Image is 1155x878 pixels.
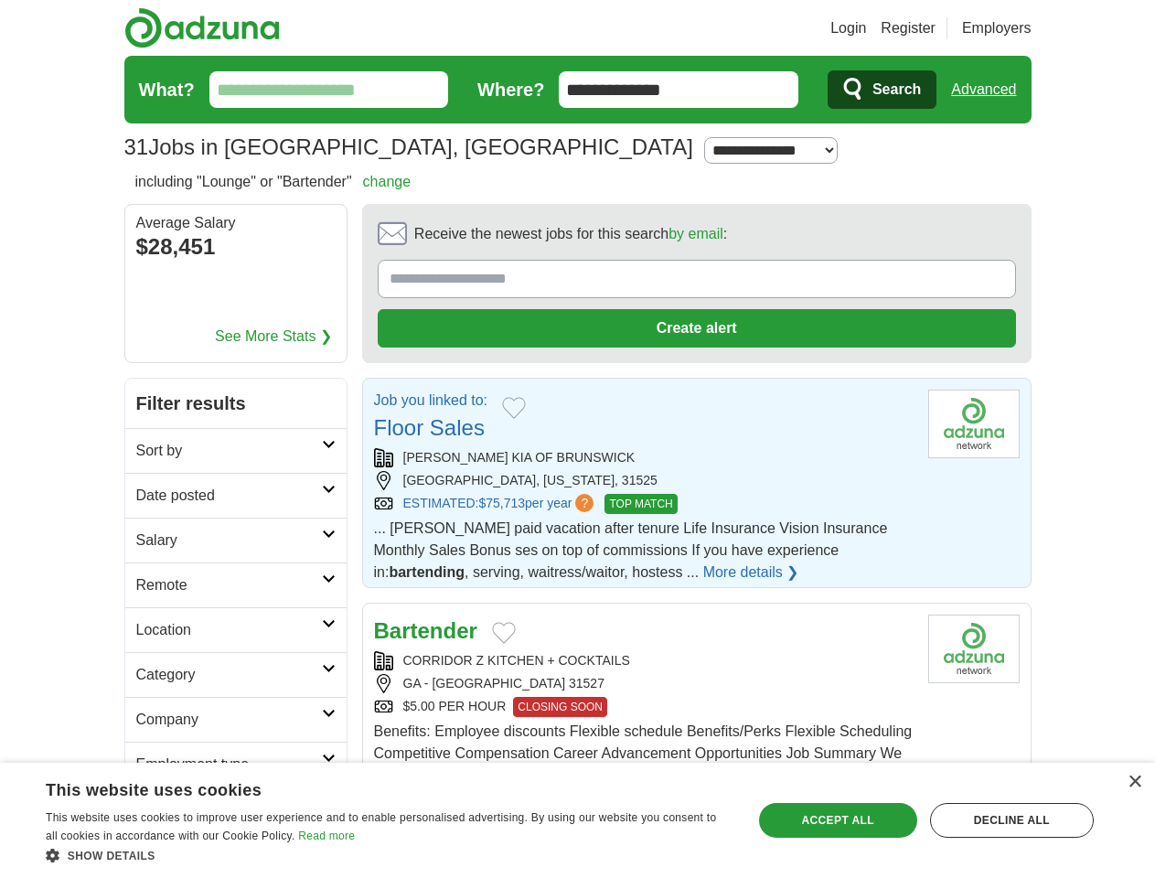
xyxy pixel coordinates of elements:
[828,70,936,109] button: Search
[492,622,516,644] button: Add to favorite jobs
[604,494,677,514] span: TOP MATCH
[374,448,914,467] div: [PERSON_NAME] KIA OF BRUNSWICK
[703,562,799,584] a: More details ❯
[872,71,921,108] span: Search
[513,697,607,717] span: CLOSING SOON
[477,76,544,103] label: Where?
[136,664,322,686] h2: Category
[374,390,488,412] p: Job you linked to:
[951,71,1016,108] a: Advanced
[389,564,465,580] strong: bartending
[374,618,477,643] a: Bartender
[928,615,1020,683] img: Company logo
[215,326,332,348] a: See More Stats ❯
[298,830,355,842] a: Read more, opens a new window
[930,803,1094,838] div: Decline all
[68,850,155,862] span: Show details
[136,574,322,596] h2: Remote
[135,171,412,193] h2: including "Lounge" or "Bartender"
[403,494,598,514] a: ESTIMATED:$75,713per year?
[928,390,1020,458] img: Company logo
[962,17,1032,39] a: Employers
[374,674,914,693] div: GA - [GEOGRAPHIC_DATA] 31527
[136,485,322,507] h2: Date posted
[125,742,347,787] a: Employment type
[124,7,280,48] img: Adzuna logo
[136,216,336,230] div: Average Salary
[136,530,322,551] h2: Salary
[374,471,914,490] div: [GEOGRAPHIC_DATA], [US_STATE], 31525
[881,17,936,39] a: Register
[136,709,322,731] h2: Company
[136,619,322,641] h2: Location
[46,846,731,864] div: Show details
[363,174,412,189] a: change
[125,562,347,607] a: Remote
[830,17,866,39] a: Login
[378,309,1016,348] button: Create alert
[139,76,195,103] label: What?
[502,397,526,419] button: Add to favorite jobs
[414,223,727,245] span: Receive the newest jobs for this search :
[374,415,485,440] a: Floor Sales
[125,428,347,473] a: Sort by
[1128,776,1141,789] div: Close
[759,803,917,838] div: Accept all
[575,494,594,512] span: ?
[125,473,347,518] a: Date posted
[668,226,723,241] a: by email
[125,697,347,742] a: Company
[374,697,914,717] div: $5.00 PER HOUR
[46,774,685,801] div: This website uses cookies
[136,440,322,462] h2: Sort by
[125,607,347,652] a: Location
[374,651,914,670] div: CORRIDOR Z KITCHEN + COCKTAILS
[374,723,913,827] span: Benefits: Employee discounts Flexible schedule Benefits/Perks Flexible Scheduling Competitive Com...
[478,496,525,510] span: $75,713
[125,652,347,697] a: Category
[136,230,336,263] div: $28,451
[124,134,693,159] h1: Jobs in [GEOGRAPHIC_DATA], [GEOGRAPHIC_DATA]
[374,520,888,580] span: ... [PERSON_NAME] paid vacation after tenure Life Insurance Vision Insurance Monthly Sales Bonus ...
[125,518,347,562] a: Salary
[136,754,322,776] h2: Employment type
[124,131,149,164] span: 31
[125,379,347,428] h2: Filter results
[46,811,716,842] span: This website uses cookies to improve user experience and to enable personalised advertising. By u...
